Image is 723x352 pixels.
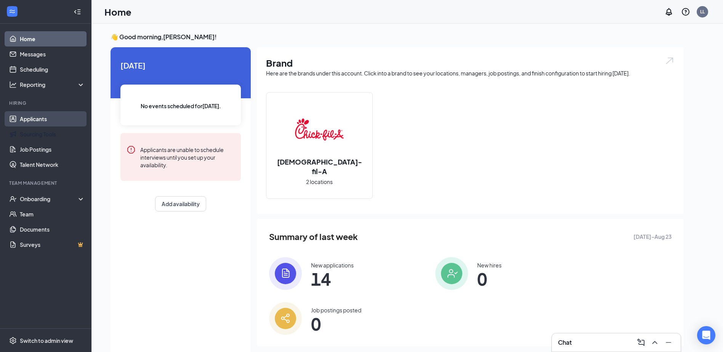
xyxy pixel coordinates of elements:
a: Applicants [20,111,85,126]
span: 0 [477,272,502,286]
a: SurveysCrown [20,237,85,252]
div: Onboarding [20,195,79,203]
svg: Analysis [9,81,17,88]
svg: UserCheck [9,195,17,203]
h3: Chat [558,338,572,347]
svg: Settings [9,337,17,344]
svg: QuestionInfo [681,7,690,16]
div: Reporting [20,81,85,88]
div: New hires [477,261,502,269]
svg: ComposeMessage [636,338,646,347]
div: New applications [311,261,354,269]
div: Job postings posted [311,306,361,314]
svg: WorkstreamLogo [8,8,16,15]
a: Sourcing Tools [20,126,85,142]
a: Home [20,31,85,46]
h1: Brand [266,56,675,69]
div: Applicants are unable to schedule interviews until you set up your availability. [140,145,235,169]
svg: ChevronUp [650,338,659,347]
img: icon [269,302,302,335]
div: Switch to admin view [20,337,73,344]
button: Add availability [155,196,206,211]
h3: 👋 Good morning, [PERSON_NAME] ! [111,33,684,41]
div: Here are the brands under this account. Click into a brand to see your locations, managers, job p... [266,69,675,77]
span: [DATE] - Aug 23 [633,232,672,241]
svg: Error [127,145,136,154]
div: LL [700,8,705,15]
h1: Home [104,5,131,18]
a: Job Postings [20,142,85,157]
div: Hiring [9,100,83,106]
span: [DATE] [120,59,241,71]
svg: Notifications [664,7,673,16]
span: Summary of last week [269,230,358,243]
svg: Minimize [664,338,673,347]
div: Open Intercom Messenger [697,326,715,344]
span: 14 [311,272,354,286]
span: 0 [311,317,361,331]
img: open.6027fd2a22e1237b5b06.svg [665,56,675,65]
button: ComposeMessage [635,336,647,349]
a: Scheduling [20,62,85,77]
div: Team Management [9,180,83,186]
a: Documents [20,222,85,237]
a: Messages [20,46,85,62]
img: icon [435,257,468,290]
h2: [DEMOGRAPHIC_DATA]-fil-A [266,157,372,176]
a: Team [20,206,85,222]
button: Minimize [662,336,675,349]
svg: Collapse [74,8,81,16]
span: 2 locations [306,178,333,186]
a: Talent Network [20,157,85,172]
img: Chick-fil-A [295,105,344,154]
span: No events scheduled for [DATE] . [141,102,221,110]
img: icon [269,257,302,290]
button: ChevronUp [649,336,661,349]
